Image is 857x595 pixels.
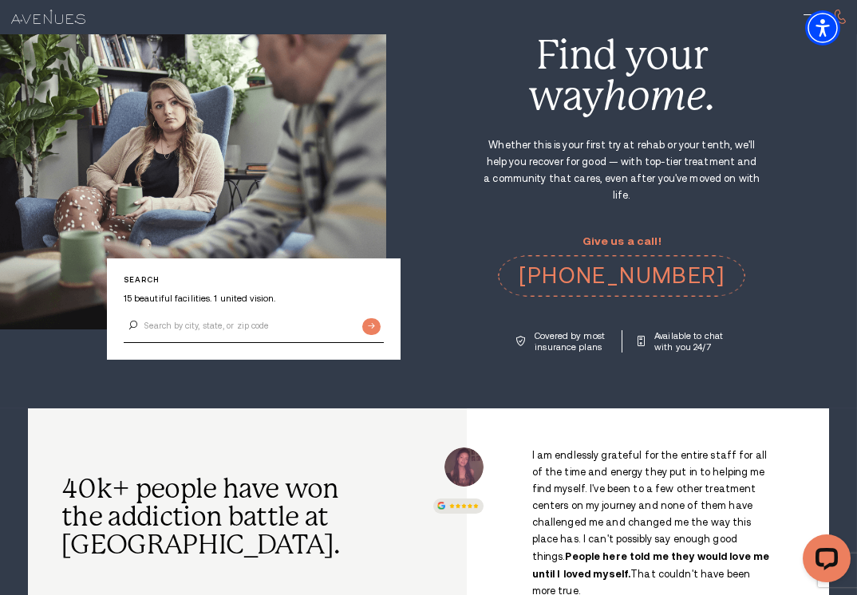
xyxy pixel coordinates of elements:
[482,35,761,116] div: Find your way
[805,10,840,45] div: Accessibility Menu
[124,293,384,304] p: 15 beautiful facilities. 1 united vision.
[124,275,384,284] p: Search
[516,330,607,353] a: Covered by most insurance plans
[482,137,761,204] p: Whether this is your first try at rehab or your tenth, we'll help you recover for good — with top...
[638,330,727,353] a: Available to chat with you 24/7
[532,550,770,580] strong: People here told me they would love me until I loved myself.
[362,318,381,335] input: Submit button
[603,73,715,119] i: home.
[790,528,857,595] iframe: LiveChat chat widget
[654,330,727,353] p: Available to chat with you 24/7
[61,475,350,559] h2: 40k+ people have won the addiction battle at [GEOGRAPHIC_DATA].
[124,309,384,343] input: Search by city, state, or zip code
[498,255,745,297] a: call 866.701.2239
[498,235,745,247] p: Give us a call!
[535,330,607,353] p: Covered by most insurance plans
